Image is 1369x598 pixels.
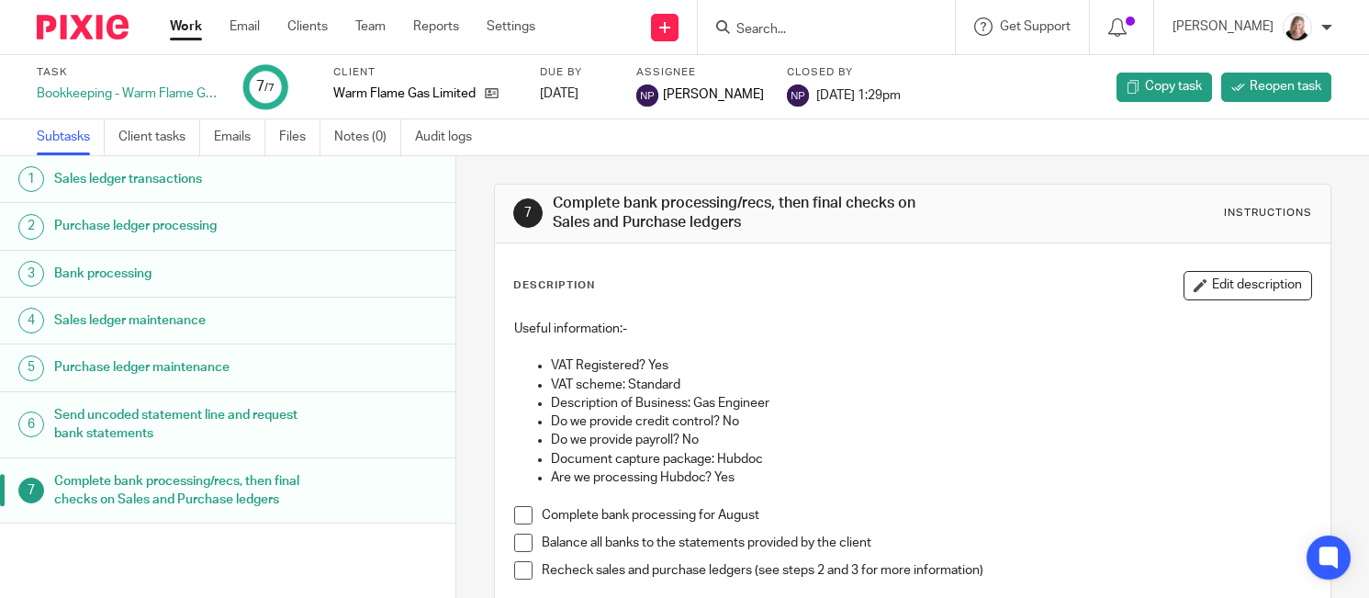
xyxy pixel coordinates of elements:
h1: Purchase ledger processing [54,212,309,240]
a: Work [170,17,202,36]
div: 2 [18,214,44,240]
a: Email [230,17,260,36]
div: Instructions [1224,206,1312,220]
span: [DATE] 1:29pm [816,88,901,101]
h1: Complete bank processing/recs, then final checks on Sales and Purchase ledgers [553,194,952,233]
span: [PERSON_NAME] [663,85,764,104]
p: VAT Registered? Yes [551,356,1310,375]
div: 7 [256,76,275,97]
a: Emails [214,119,265,155]
label: Closed by [787,65,901,80]
img: svg%3E [787,85,809,107]
h1: Complete bank processing/recs, then final checks on Sales and Purchase ledgers [54,468,309,514]
img: Pixie [37,15,129,39]
div: 3 [18,261,44,287]
h1: Sales ledger maintenance [54,307,309,334]
p: Description [513,278,595,293]
a: Files [279,119,320,155]
a: Client tasks [118,119,200,155]
h1: Sales ledger transactions [54,165,309,193]
div: 6 [18,412,44,437]
a: Reports [413,17,459,36]
div: 7 [513,198,543,228]
div: 1 [18,166,44,192]
label: Assignee [636,65,764,80]
p: Useful information:- [514,320,1310,338]
a: Clients [287,17,328,36]
div: 7 [18,478,44,503]
h1: Send uncoded statement line and request bank statements [54,401,309,448]
p: Do we provide payroll? No [551,431,1310,449]
label: Client [333,65,517,80]
p: Warm Flame Gas Limited [333,85,476,103]
input: Search [735,22,900,39]
p: Do we provide credit control? No [551,412,1310,431]
small: /7 [264,83,275,93]
img: K%20Garrattley%20headshot%20black%20top%20cropped.jpg [1283,13,1312,42]
span: Reopen task [1250,77,1321,96]
div: Bookkeeping - Warm Flame Gas Limited - Xero [37,85,220,103]
span: Copy task [1145,77,1202,96]
p: Balance all banks to the statements provided by the client [542,534,1310,552]
span: Get Support [1000,20,1071,33]
div: 4 [18,308,44,333]
a: Notes (0) [334,119,401,155]
button: Edit description [1184,271,1312,300]
p: Recheck sales and purchase ledgers (see steps 2 and 3 for more information) [542,561,1310,580]
p: Document capture package: Hubdoc [551,450,1310,468]
div: [DATE] [540,85,613,103]
p: Complete bank processing for August [542,506,1310,525]
a: Team [355,17,386,36]
label: Due by [540,65,613,80]
label: Task [37,65,220,80]
a: Copy task [1117,73,1212,102]
img: svg%3E [636,85,658,107]
a: Reopen task [1221,73,1331,102]
a: Subtasks [37,119,105,155]
div: 5 [18,355,44,381]
h1: Bank processing [54,260,309,288]
a: Settings [487,17,535,36]
p: VAT scheme: Standard [551,376,1310,394]
p: Are we processing Hubdoc? Yes [551,468,1310,487]
p: Description of Business: Gas Engineer [551,394,1310,412]
a: Audit logs [415,119,486,155]
p: [PERSON_NAME] [1173,17,1274,36]
h1: Purchase ledger maintenance [54,354,309,381]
